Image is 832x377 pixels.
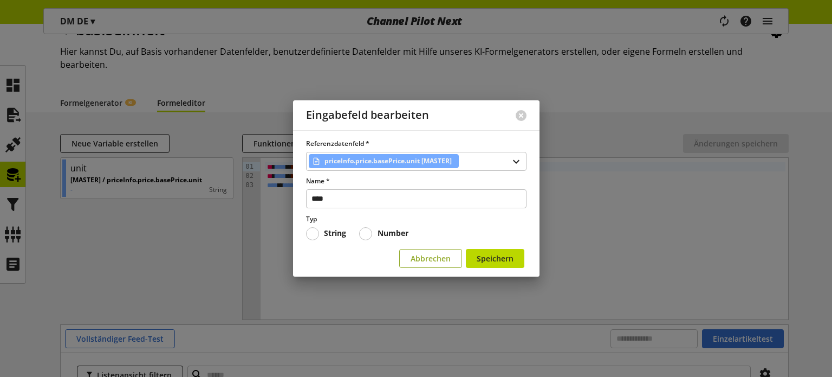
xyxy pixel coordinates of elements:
[324,228,346,238] b: String
[306,214,526,224] label: Typ
[306,109,429,122] h2: Eingabefeld bearbeiten
[466,249,524,268] button: Speichern
[306,139,526,149] label: Referenzdatenfeld *
[399,249,462,268] button: Abbrechen
[477,253,513,264] span: Speichern
[306,176,330,186] span: Name *
[411,253,451,264] span: Abbrechen
[378,228,408,238] b: Number
[324,155,452,168] span: priceInfo.price.basePrice.unit [MASTER]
